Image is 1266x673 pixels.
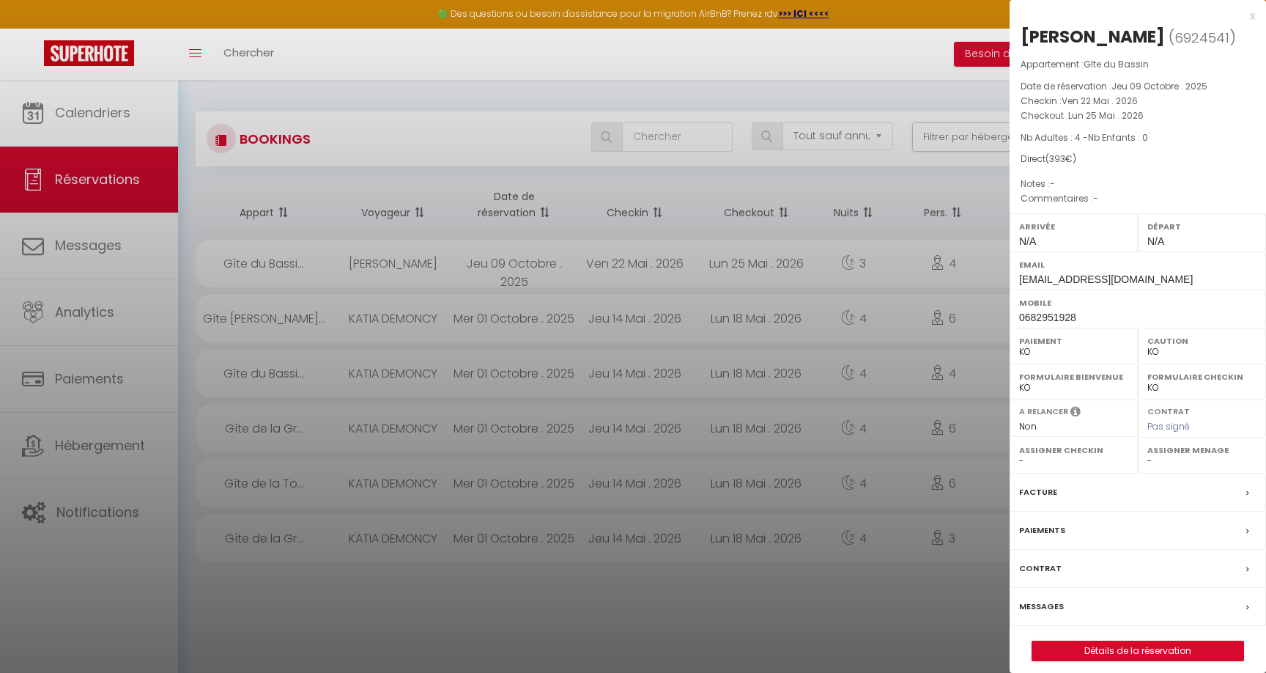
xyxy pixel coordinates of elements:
label: Départ [1147,219,1256,234]
div: x [1010,7,1255,25]
label: Paiements [1019,523,1065,538]
label: Contrat [1147,405,1190,415]
button: Détails de la réservation [1032,641,1244,661]
label: Contrat [1019,561,1062,576]
span: Ven 22 Mai . 2026 [1062,95,1138,107]
span: 6924541 [1174,29,1229,47]
span: - [1050,177,1055,190]
label: Formulaire Bienvenue [1019,369,1128,384]
label: Assigner Menage [1147,443,1256,457]
p: Appartement : [1021,57,1255,72]
label: Facture [1019,485,1057,500]
span: Nb Adultes : 4 - [1021,131,1148,144]
span: - [1093,192,1098,205]
label: Arrivée [1019,219,1128,234]
label: Mobile [1019,295,1256,310]
span: Lun 25 Mai . 2026 [1068,109,1144,122]
span: 393 [1049,152,1065,165]
label: Email [1019,257,1256,272]
span: Nb Enfants : 0 [1088,131,1148,144]
span: N/A [1019,235,1036,247]
label: Messages [1019,599,1064,614]
span: Jeu 09 Octobre . 2025 [1111,80,1207,92]
p: Commentaires : [1021,191,1255,206]
label: Caution [1147,334,1256,348]
p: Date de réservation : [1021,79,1255,94]
a: Détails de la réservation [1032,641,1243,661]
label: Assigner Checkin [1019,443,1128,457]
span: N/A [1147,235,1164,247]
label: A relancer [1019,405,1068,418]
p: Checkin : [1021,94,1255,109]
span: 0682951928 [1019,312,1076,323]
i: Sélectionner OUI si vous souhaiter envoyer les séquences de messages post-checkout [1070,405,1081,422]
span: ( €) [1045,152,1076,165]
span: [EMAIL_ADDRESS][DOMAIN_NAME] [1019,273,1193,285]
span: ( ) [1169,27,1236,48]
p: Checkout : [1021,109,1255,123]
label: Paiement [1019,334,1128,348]
label: Formulaire Checkin [1147,369,1256,384]
div: Direct [1021,152,1255,166]
div: [PERSON_NAME] [1021,25,1165,48]
span: Gîte du Bassin [1084,58,1149,70]
span: Pas signé [1147,420,1190,433]
p: Notes : [1021,177,1255,191]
